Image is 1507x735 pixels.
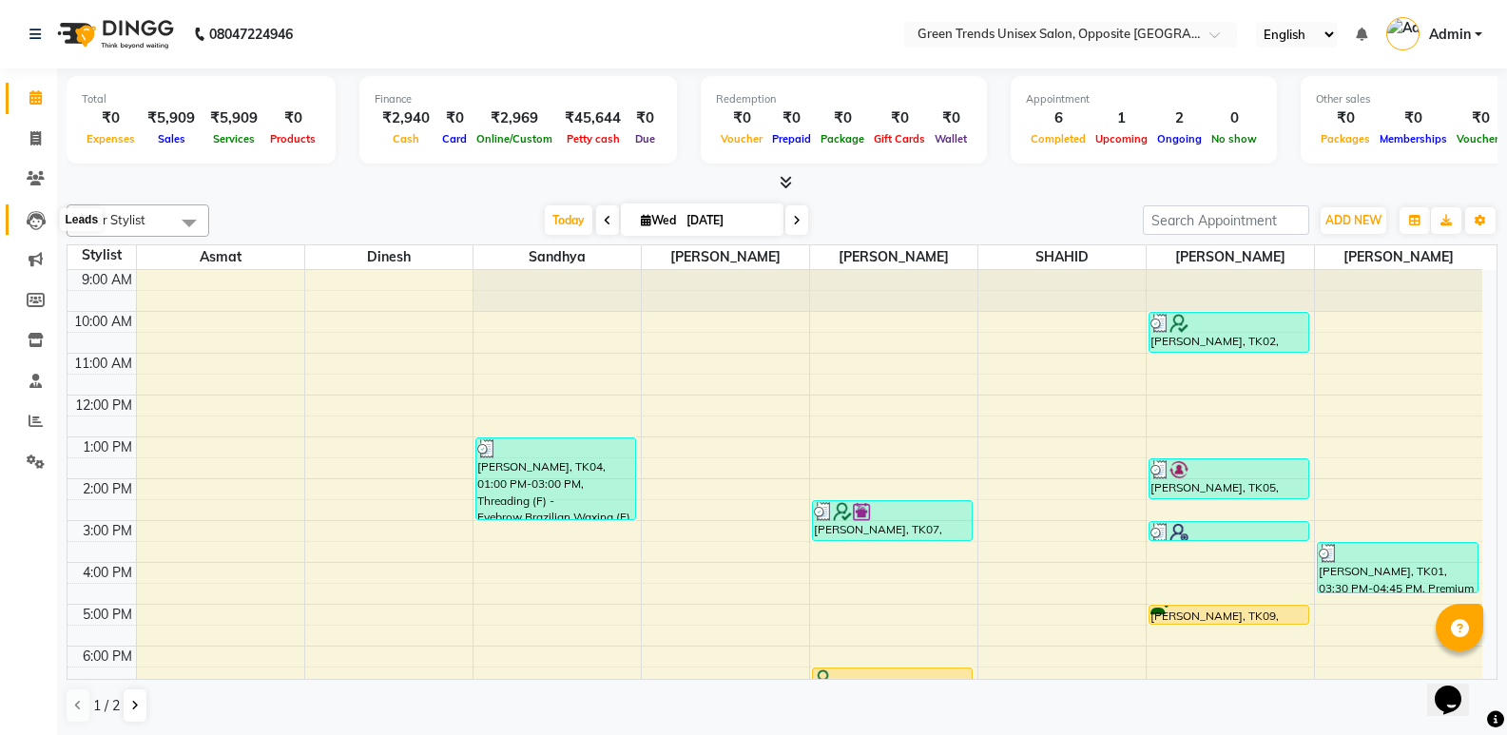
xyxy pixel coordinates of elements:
[1321,207,1386,234] button: ADD NEW
[813,668,973,687] div: [PERSON_NAME], TK06, 06:30 PM-07:00 PM, Haircut - Basic
[48,8,179,61] img: logo
[930,107,972,129] div: ₹0
[79,521,136,541] div: 3:00 PM
[630,132,660,145] span: Due
[545,205,592,235] span: Today
[636,213,681,227] span: Wed
[68,245,136,265] div: Stylist
[82,132,140,145] span: Expenses
[1207,107,1262,129] div: 0
[628,107,662,129] div: ₹0
[60,208,103,231] div: Leads
[1207,132,1262,145] span: No show
[1147,245,1314,269] span: [PERSON_NAME]
[1150,522,1309,540] div: [PERSON_NAME], TK08, 03:00 PM-03:30 PM, Haircut - Basic
[1375,132,1452,145] span: Memberships
[70,354,136,374] div: 11:00 AM
[716,91,972,107] div: Redemption
[562,132,625,145] span: Petty cash
[473,245,641,269] span: Sandhya
[140,107,203,129] div: ₹5,909
[716,107,767,129] div: ₹0
[82,107,140,129] div: ₹0
[1150,313,1309,352] div: [PERSON_NAME], TK02, 10:00 AM-11:00 AM, Haircut - Basic,[PERSON_NAME] Styling
[869,107,930,129] div: ₹0
[816,132,869,145] span: Package
[79,647,136,667] div: 6:00 PM
[978,245,1146,269] span: SHAHID
[557,107,628,129] div: ₹45,644
[869,132,930,145] span: Gift Cards
[813,501,973,540] div: [PERSON_NAME], TK07, 02:30 PM-03:30 PM, Hair Spa Medium,Wowie Hair Makoever - Kids
[1091,132,1152,145] span: Upcoming
[1026,91,1262,107] div: Appointment
[437,107,472,129] div: ₹0
[265,107,320,129] div: ₹0
[1325,213,1381,227] span: ADD NEW
[93,696,120,716] span: 1 / 2
[1150,606,1309,624] div: [PERSON_NAME], TK09, 05:00 PM-05:30 PM, Regular Hair Spa
[209,8,293,61] b: 08047224946
[79,479,136,499] div: 2:00 PM
[642,245,809,269] span: [PERSON_NAME]
[1318,543,1478,592] div: [PERSON_NAME], TK01, 03:30 PM-04:45 PM, Premium Touch-Up Colouring,Styling Haircut (F)
[716,132,767,145] span: Voucher
[1091,107,1152,129] div: 1
[71,396,136,416] div: 12:00 PM
[1152,132,1207,145] span: Ongoing
[1152,107,1207,129] div: 2
[1316,132,1375,145] span: Packages
[305,245,473,269] span: Dinesh
[1315,245,1483,269] span: [PERSON_NAME]
[137,245,304,269] span: Asmat
[78,270,136,290] div: 9:00 AM
[681,206,776,235] input: 2025-09-03
[1375,107,1452,129] div: ₹0
[1143,205,1309,235] input: Search Appointment
[472,107,557,129] div: ₹2,969
[375,107,437,129] div: ₹2,940
[930,132,972,145] span: Wallet
[203,107,265,129] div: ₹5,909
[810,245,977,269] span: [PERSON_NAME]
[1427,659,1488,716] iframe: chat widget
[79,212,145,227] span: Filter Stylist
[153,132,190,145] span: Sales
[265,132,320,145] span: Products
[82,91,320,107] div: Total
[388,132,424,145] span: Cash
[476,438,636,519] div: [PERSON_NAME], TK04, 01:00 PM-03:00 PM, Threading (F) - Eyebrow,Brazilian Waxing (F) - Chin/Foreh...
[1150,459,1309,498] div: [PERSON_NAME], TK05, 01:30 PM-02:30 PM, Haircut - Basic,[PERSON_NAME] Styling
[79,605,136,625] div: 5:00 PM
[472,132,557,145] span: Online/Custom
[1386,17,1420,50] img: Admin
[1026,132,1091,145] span: Completed
[1026,107,1091,129] div: 6
[375,91,662,107] div: Finance
[208,132,260,145] span: Services
[79,437,136,457] div: 1:00 PM
[437,132,472,145] span: Card
[79,563,136,583] div: 4:00 PM
[816,107,869,129] div: ₹0
[1316,107,1375,129] div: ₹0
[1429,25,1471,45] span: Admin
[767,132,816,145] span: Prepaid
[70,312,136,332] div: 10:00 AM
[767,107,816,129] div: ₹0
